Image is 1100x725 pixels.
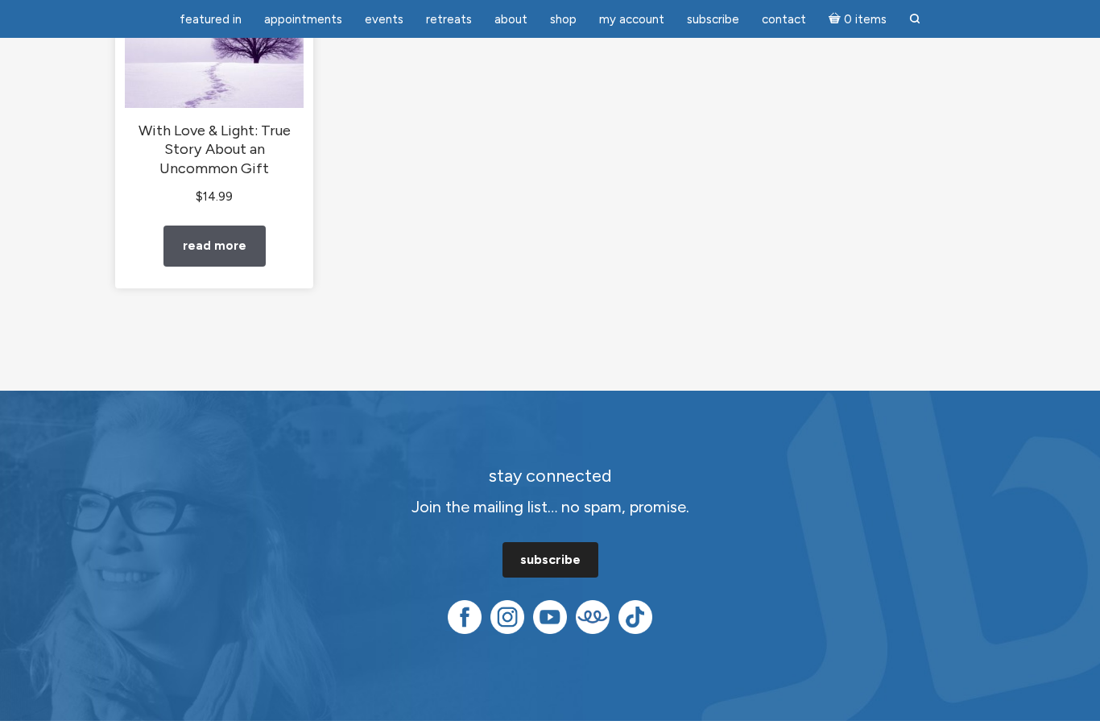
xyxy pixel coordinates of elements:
[355,4,413,35] a: Events
[576,600,610,634] img: Teespring
[752,4,816,35] a: Contact
[264,12,342,27] span: Appointments
[170,4,251,35] a: featured in
[416,4,482,35] a: Retreats
[844,14,887,26] span: 0 items
[485,4,537,35] a: About
[448,600,482,634] img: Facebook
[829,12,844,27] i: Cart
[589,4,674,35] a: My Account
[196,189,233,204] bdi: 14.99
[180,12,242,27] span: featured in
[264,466,836,486] h2: stay connected
[819,2,896,35] a: Cart0 items
[426,12,472,27] span: Retreats
[550,12,577,27] span: Shop
[365,12,403,27] span: Events
[762,12,806,27] span: Contact
[254,4,352,35] a: Appointments
[533,600,567,634] img: YouTube
[540,4,586,35] a: Shop
[677,4,749,35] a: Subscribe
[687,12,739,27] span: Subscribe
[264,495,836,520] p: Join the mailing list… no spam, promise.
[502,542,598,578] a: subscribe
[599,12,664,27] span: My Account
[494,12,527,27] span: About
[163,226,266,267] a: Read more about “With Love & Light: True Story About an Uncommon Gift”
[125,122,304,179] h2: With Love & Light: True Story About an Uncommon Gift
[618,600,652,634] img: TikTok
[196,189,203,204] span: $
[490,600,524,634] img: Instagram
